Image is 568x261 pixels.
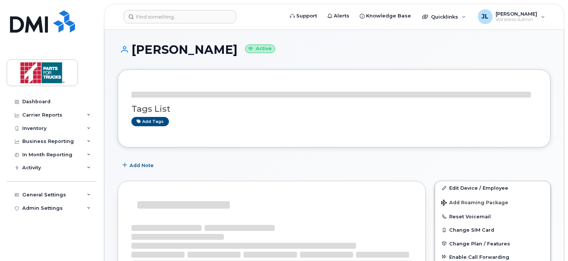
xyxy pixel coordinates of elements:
[435,195,550,210] button: Add Roaming Package
[131,104,537,114] h3: Tags List
[449,241,510,246] span: Change Plan / Features
[435,223,550,236] button: Change SIM Card
[435,237,550,250] button: Change Plan / Features
[435,181,550,195] a: Edit Device / Employee
[449,254,509,260] span: Enable Call Forwarding
[118,159,160,172] button: Add Note
[441,200,508,207] span: Add Roaming Package
[131,117,169,126] a: Add tags
[245,45,275,53] small: Active
[130,162,154,169] span: Add Note
[118,43,551,56] h1: [PERSON_NAME]
[435,210,550,223] button: Reset Voicemail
